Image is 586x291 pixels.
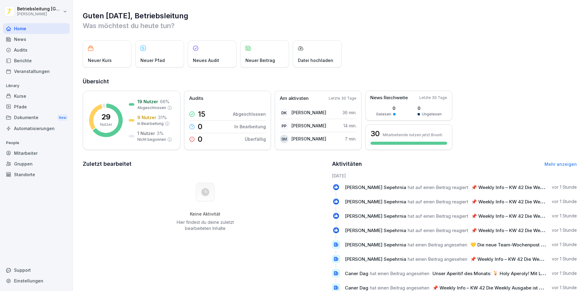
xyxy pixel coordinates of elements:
[83,21,577,31] p: Was möchtest du heute tun?
[3,101,70,112] div: Pfade
[137,121,164,126] p: In Bearbeitung
[88,57,112,64] p: Neuer Kurs
[343,122,356,129] p: 14 min.
[245,57,275,64] p: Neuer Beitrag
[345,271,368,276] span: Caner Dag
[83,77,577,86] h2: Übersicht
[345,285,368,291] span: Caner Dag
[140,57,165,64] p: Neuer Pfad
[552,213,577,219] p: vor 1 Stunde
[376,105,396,111] p: 0
[345,213,406,219] span: [PERSON_NAME] Sepehrnia
[345,256,406,262] span: [PERSON_NAME] Sepehrnia
[157,130,164,136] p: 3 %
[332,160,362,168] h2: Aktivitäten
[198,123,202,130] p: 0
[137,114,156,121] p: 9 Nutzer
[371,129,380,139] h3: 30
[332,173,577,179] h6: [DATE]
[280,95,309,102] p: Am aktivsten
[418,105,442,111] p: 0
[408,227,468,233] span: hat auf einen Beitrag reagiert
[408,213,468,219] span: hat auf einen Beitrag reagiert
[342,109,356,116] p: 36 min.
[408,199,468,205] span: hat auf einen Beitrag reagiert
[552,184,577,190] p: vor 1 Stunde
[345,227,406,233] span: [PERSON_NAME] Sepehrnia
[408,184,468,190] span: hat auf einen Beitrag reagiert
[291,136,326,142] p: [PERSON_NAME]
[100,122,112,127] p: Nutzer
[280,108,288,117] div: DK
[3,112,70,123] div: Dokumente
[83,11,577,21] h1: Guten [DATE], Betriebsleitung
[198,136,202,143] p: 0
[552,270,577,276] p: vor 1 Stunde
[174,219,236,231] p: Hier findest du deine zuletzt bearbeiteten Inhalte
[83,160,328,168] h2: Zuletzt bearbeitet
[3,138,70,148] p: People
[345,242,406,248] span: [PERSON_NAME] Sepehrnia
[3,148,70,158] a: Mitarbeiter
[345,136,356,142] p: 7 min.
[370,271,429,276] span: hat einen Beitrag angesehen
[408,242,467,248] span: hat einen Beitrag angesehen
[3,91,70,101] a: Kurse
[291,122,326,129] p: [PERSON_NAME]
[280,122,288,130] div: PP
[189,95,203,102] p: Audits
[174,211,236,217] h5: Keine Aktivität
[193,57,219,64] p: Neues Audit
[198,111,205,118] p: 15
[3,265,70,275] div: Support
[376,111,391,117] p: Gelesen
[160,98,169,105] p: 66 %
[158,114,167,121] p: 31 %
[101,113,110,121] p: 29
[3,23,70,34] a: Home
[234,123,266,130] p: In Bearbeitung
[137,98,158,105] p: 19 Nutzer
[345,184,406,190] span: [PERSON_NAME] Sepehrnia
[3,158,70,169] a: Gruppen
[408,256,467,262] span: hat einen Beitrag angesehen
[3,66,70,77] a: Veranstaltungen
[17,6,62,12] p: Betriebsleitung [GEOGRAPHIC_DATA]
[3,112,70,123] a: DokumenteNew
[137,137,166,142] p: Nicht begonnen
[17,12,62,16] p: [PERSON_NAME]
[3,169,70,180] a: Standorte
[233,111,266,117] p: Abgeschlossen
[552,285,577,291] p: vor 1 Stunde
[329,96,356,101] p: Letzte 30 Tage
[419,95,447,100] p: Letzte 30 Tage
[383,133,442,137] p: Mitarbeitende nutzen jetzt Bounti
[291,109,326,116] p: [PERSON_NAME]
[3,34,70,45] a: News
[370,94,408,101] p: News Reichweite
[3,123,70,134] div: Automatisierungen
[552,242,577,248] p: vor 1 Stunde
[57,114,68,121] div: New
[298,57,333,64] p: Datei hochladen
[552,227,577,233] p: vor 1 Stunde
[3,45,70,55] a: Audits
[137,105,166,111] p: Abgeschlossen
[3,275,70,286] a: Einstellungen
[280,135,288,143] div: SM
[3,55,70,66] a: Berichte
[345,199,406,205] span: [PERSON_NAME] Sepehrnia
[370,285,429,291] span: hat einen Beitrag angesehen
[3,81,70,91] p: Library
[552,256,577,262] p: vor 1 Stunde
